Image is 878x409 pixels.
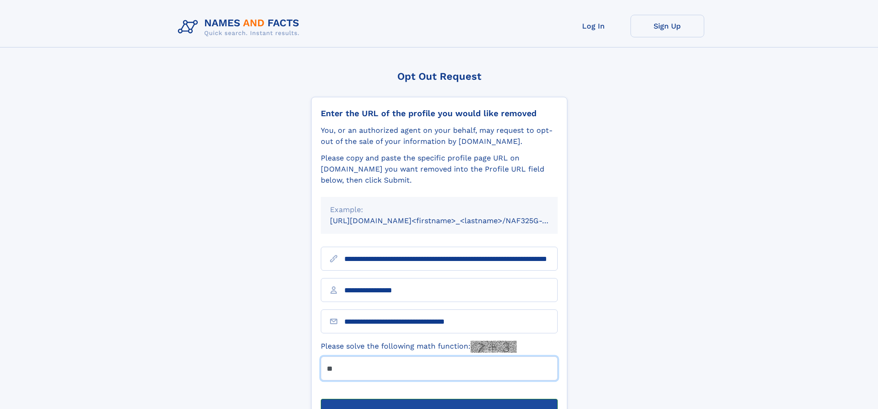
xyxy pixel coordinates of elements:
[330,204,548,215] div: Example:
[321,153,558,186] div: Please copy and paste the specific profile page URL on [DOMAIN_NAME] you want removed into the Pr...
[321,108,558,119] div: Enter the URL of the profile you would like removed
[557,15,631,37] a: Log In
[311,71,567,82] div: Opt Out Request
[321,341,517,353] label: Please solve the following math function:
[631,15,704,37] a: Sign Up
[321,125,558,147] div: You, or an authorized agent on your behalf, may request to opt-out of the sale of your informatio...
[330,216,575,225] small: [URL][DOMAIN_NAME]<firstname>_<lastname>/NAF325G-xxxxxxxx
[174,15,307,40] img: Logo Names and Facts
